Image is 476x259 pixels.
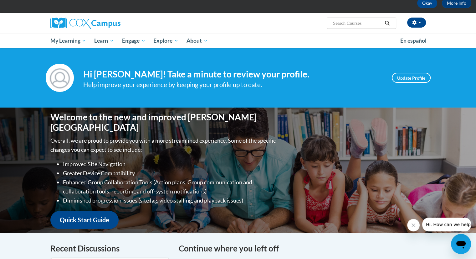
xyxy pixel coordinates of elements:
iframe: Close message [407,219,420,231]
a: En español [396,34,431,47]
a: Learn [90,34,118,48]
img: Profile Image [46,64,74,92]
p: Overall, we are proud to provide you with a more streamlined experience. Some of the specific cha... [50,136,277,154]
div: Help improve your experience by keeping your profile up to date. [83,80,382,90]
input: Search Courses [332,19,382,27]
li: Improved Site Navigation [63,160,277,169]
a: Cox Campus [50,18,169,29]
iframe: Message from company [422,218,471,231]
li: Greater Device Compatibility [63,169,277,178]
button: Search [382,19,392,27]
h1: Welcome to the new and improved [PERSON_NAME][GEOGRAPHIC_DATA] [50,112,277,133]
img: Cox Campus [50,18,120,29]
span: En español [400,37,427,44]
li: Enhanced Group Collaboration Tools (Action plans, Group communication and collaboration tools, re... [63,178,277,196]
span: Engage [122,37,146,45]
iframe: Button to launch messaging window [451,234,471,254]
h4: Recent Discussions [50,242,169,255]
span: About [187,37,208,45]
h4: Continue where you left off [179,242,426,255]
div: Main menu [41,34,435,48]
span: Explore [153,37,178,45]
a: My Learning [46,34,90,48]
a: Update Profile [392,73,431,83]
a: Explore [149,34,182,48]
span: Learn [94,37,114,45]
li: Diminished progression issues (site lag, video stalling, and playback issues) [63,196,277,205]
span: My Learning [50,37,86,45]
h4: Hi [PERSON_NAME]! Take a minute to review your profile. [83,69,382,80]
a: About [182,34,212,48]
span: Hi. How can we help? [4,4,51,9]
a: Engage [118,34,150,48]
a: Quick Start Guide [50,211,119,229]
button: Account Settings [407,18,426,28]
